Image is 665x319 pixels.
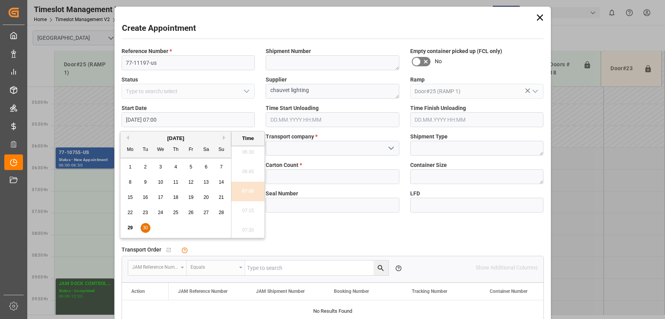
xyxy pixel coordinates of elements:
[410,161,447,169] span: Container Size
[122,246,161,254] span: Transport Order
[410,133,448,141] span: Shipment Type
[201,208,211,218] div: Choose Saturday, September 27th, 2025
[156,208,166,218] div: Choose Wednesday, September 24th, 2025
[201,193,211,202] div: Choose Saturday, September 20th, 2025
[186,208,196,218] div: Choose Friday, September 26th, 2025
[219,195,224,200] span: 21
[173,210,178,215] span: 25
[156,193,166,202] div: Choose Wednesday, September 17th, 2025
[219,210,224,215] span: 28
[175,164,177,170] span: 4
[143,210,148,215] span: 23
[125,193,135,202] div: Choose Monday, September 15th, 2025
[203,179,208,185] span: 13
[127,210,132,215] span: 22
[156,162,166,172] div: Choose Wednesday, September 3rd, 2025
[266,133,318,141] span: Transport company
[529,85,541,97] button: open menu
[245,261,388,275] input: Type to search
[173,195,178,200] span: 18
[144,179,147,185] span: 9
[122,84,255,99] input: Type to search/select
[203,210,208,215] span: 27
[186,145,196,155] div: Fr
[334,289,369,294] span: Booking Number
[410,104,466,112] span: Time Finish Unloading
[122,76,138,84] span: Status
[266,104,319,112] span: Time Start Unloading
[412,289,447,294] span: Tracking Number
[223,135,228,140] button: Next Month
[127,195,132,200] span: 15
[132,262,178,271] div: JAM Reference Number
[141,162,150,172] div: Choose Tuesday, September 2nd, 2025
[159,164,162,170] span: 3
[173,179,178,185] span: 11
[125,145,135,155] div: Mo
[156,177,166,187] div: Choose Wednesday, September 10th, 2025
[410,112,544,127] input: DD.MM.YYYY HH:MM
[158,195,163,200] span: 17
[205,164,208,170] span: 6
[266,47,311,55] span: Shipment Number
[217,162,226,172] div: Choose Sunday, September 7th, 2025
[141,223,150,233] div: Choose Tuesday, September 30th, 2025
[144,164,147,170] span: 2
[158,179,163,185] span: 10
[217,193,226,202] div: Choose Sunday, September 21st, 2025
[171,162,181,172] div: Choose Thursday, September 4th, 2025
[219,179,224,185] span: 14
[266,84,399,99] textarea: chauvet lighting
[158,210,163,215] span: 24
[187,261,245,275] button: open menu
[141,193,150,202] div: Choose Tuesday, September 16th, 2025
[220,164,223,170] span: 7
[129,179,132,185] span: 8
[186,162,196,172] div: Choose Friday, September 5th, 2025
[410,84,544,99] input: Type to search/select
[171,193,181,202] div: Choose Thursday, September 18th, 2025
[385,142,396,154] button: open menu
[191,262,236,271] div: Equals
[122,22,196,35] h2: Create Appointment
[122,112,255,127] input: DD.MM.YYYY HH:MM
[240,85,252,97] button: open menu
[141,145,150,155] div: Tu
[125,162,135,172] div: Choose Monday, September 1st, 2025
[120,135,231,142] div: [DATE]
[188,179,193,185] span: 12
[186,193,196,202] div: Choose Friday, September 19th, 2025
[178,289,228,294] span: JAM Reference Number
[266,161,302,169] span: Carton Count
[201,177,211,187] div: Choose Saturday, September 13th, 2025
[201,145,211,155] div: Sa
[143,195,148,200] span: 16
[122,104,147,112] span: Start Date
[125,208,135,218] div: Choose Monday, September 22nd, 2025
[410,47,502,55] span: Empty container picked up (FCL only)
[141,208,150,218] div: Choose Tuesday, September 23rd, 2025
[143,225,148,230] span: 30
[171,145,181,155] div: Th
[128,261,187,275] button: open menu
[266,76,287,84] span: Supplier
[201,162,211,172] div: Choose Saturday, September 6th, 2025
[490,289,527,294] span: Container Number
[217,208,226,218] div: Choose Sunday, September 28th, 2025
[156,145,166,155] div: We
[203,195,208,200] span: 20
[410,76,425,84] span: Ramp
[141,177,150,187] div: Choose Tuesday, September 9th, 2025
[188,195,193,200] span: 19
[123,159,229,236] div: month 2025-09
[256,289,305,294] span: JAM Shipment Number
[125,223,135,233] div: Choose Monday, September 29th, 2025
[127,225,132,230] span: 29
[124,135,129,140] button: Previous Month
[233,135,263,142] div: Time
[125,177,135,187] div: Choose Monday, September 8th, 2025
[188,210,193,215] span: 26
[186,177,196,187] div: Choose Friday, September 12th, 2025
[374,261,388,275] button: search button
[131,289,145,294] div: Action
